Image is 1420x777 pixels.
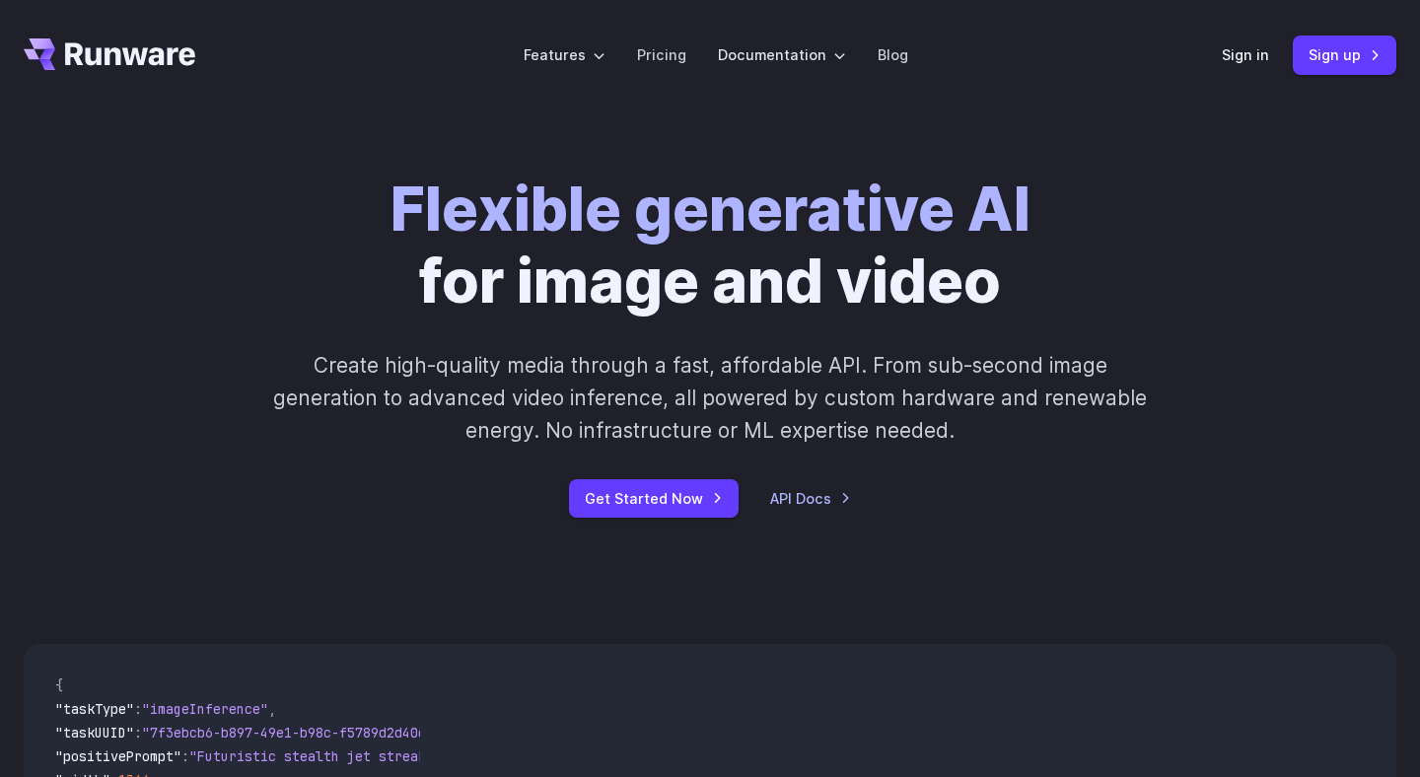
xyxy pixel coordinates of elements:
[569,479,739,518] a: Get Started Now
[1293,35,1396,74] a: Sign up
[390,173,1030,246] strong: Flexible generative AI
[524,43,605,66] label: Features
[181,747,189,765] span: :
[878,43,908,66] a: Blog
[390,174,1030,318] h1: for image and video
[142,724,442,742] span: "7f3ebcb6-b897-49e1-b98c-f5789d2d40d7"
[1222,43,1269,66] a: Sign in
[24,38,195,70] a: Go to /
[770,487,851,510] a: API Docs
[134,724,142,742] span: :
[134,700,142,718] span: :
[55,747,181,765] span: "positivePrompt"
[142,700,268,718] span: "imageInference"
[718,43,846,66] label: Documentation
[55,676,63,694] span: {
[268,700,276,718] span: ,
[637,43,686,66] a: Pricing
[55,700,134,718] span: "taskType"
[55,724,134,742] span: "taskUUID"
[189,747,907,765] span: "Futuristic stealth jet streaking through a neon-lit cityscape with glowing purple exhaust"
[271,349,1150,448] p: Create high-quality media through a fast, affordable API. From sub-second image generation to adv...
